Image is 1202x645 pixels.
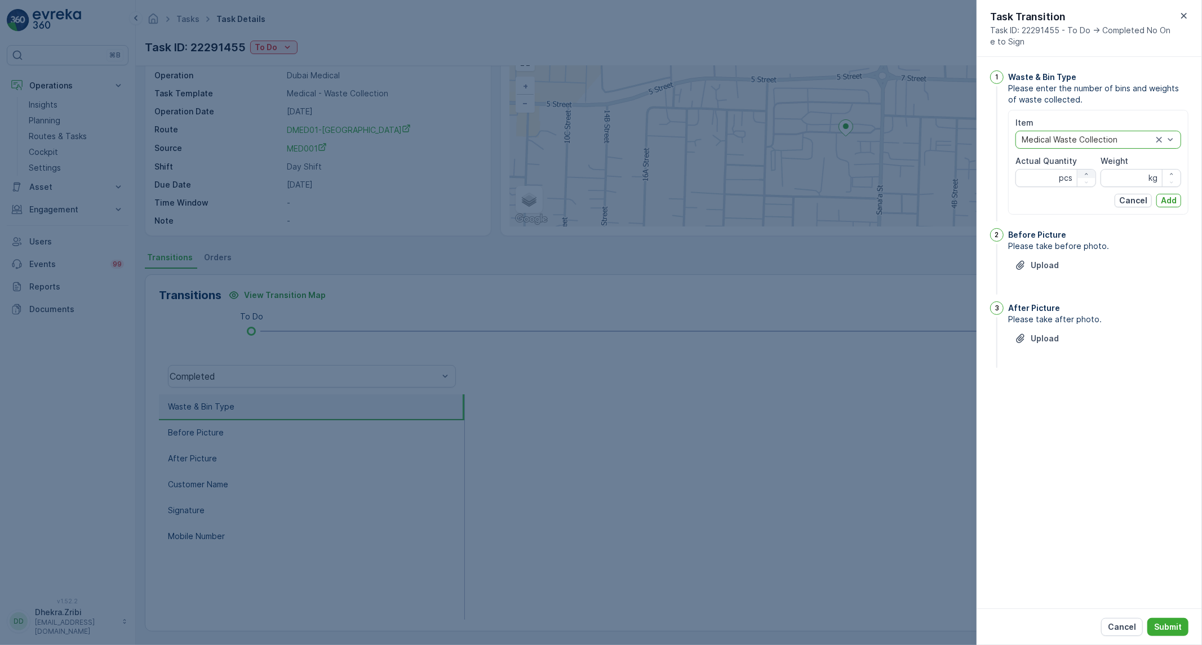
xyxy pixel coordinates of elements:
[990,9,1177,25] p: Task Transition
[1008,229,1066,241] p: Before Picture
[1059,172,1072,184] p: pcs
[1015,156,1077,166] label: Actual Quantity
[1008,256,1066,274] button: Upload File
[1008,241,1188,252] span: Please take before photo.
[1031,260,1059,271] p: Upload
[1008,72,1076,83] p: Waste & Bin Type
[1008,330,1066,348] button: Upload File
[1031,333,1059,344] p: Upload
[1147,618,1188,636] button: Submit
[990,25,1177,47] span: Task ID: 22291455 - To Do -> Completed No One to Sign
[990,301,1004,315] div: 3
[1015,118,1034,127] label: Item
[990,228,1004,242] div: 2
[1101,618,1143,636] button: Cancel
[1156,194,1181,207] button: Add
[1119,195,1147,206] p: Cancel
[1154,621,1182,633] p: Submit
[990,70,1004,84] div: 1
[1115,194,1152,207] button: Cancel
[1161,195,1177,206] p: Add
[1008,314,1188,325] span: Please take after photo.
[1148,172,1157,184] p: kg
[1101,156,1128,166] label: Weight
[1008,83,1188,105] span: Please enter the number of bins and weights of waste collected.
[1008,303,1060,314] p: After Picture
[1108,621,1136,633] p: Cancel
